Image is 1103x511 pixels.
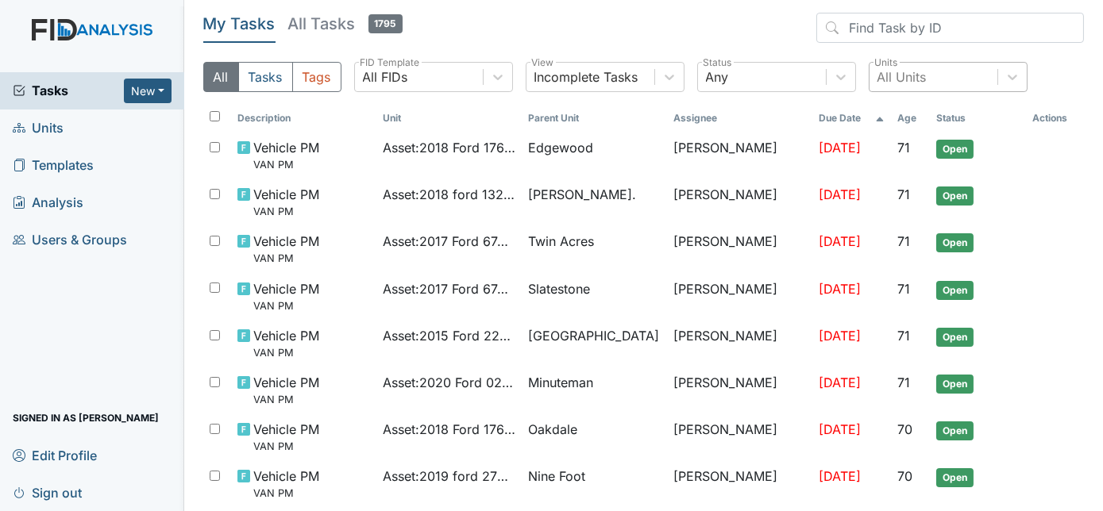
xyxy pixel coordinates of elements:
th: Toggle SortBy [376,105,522,132]
button: Tags [292,62,341,92]
span: 71 [897,186,910,202]
span: Vehicle PM VAN PM [253,420,319,454]
a: Tasks [13,81,124,100]
th: Toggle SortBy [812,105,891,132]
h5: My Tasks [203,13,276,35]
th: Actions [1026,105,1084,132]
span: 1795 [368,14,403,33]
small: VAN PM [253,345,319,360]
small: VAN PM [253,392,319,407]
button: Tasks [238,62,293,92]
td: [PERSON_NAME] [667,225,812,272]
span: Users & Groups [13,228,127,252]
span: [DATE] [819,375,861,390]
h5: All Tasks [288,13,403,35]
input: Toggle All Rows Selected [210,111,220,121]
span: [DATE] [819,328,861,344]
button: All [203,62,239,92]
span: Asset : 2017 Ford 67436 [383,279,515,298]
span: 71 [897,140,910,156]
span: Vehicle PM VAN PM [253,279,319,313]
td: [PERSON_NAME] [667,320,812,367]
div: Any [706,67,729,86]
span: 71 [897,281,910,297]
td: [PERSON_NAME] [667,179,812,225]
span: Vehicle PM VAN PM [253,232,319,266]
input: Find Task by ID [816,13,1084,43]
span: [DATE] [819,281,861,297]
span: Nine Foot [528,467,585,486]
span: Open [936,468,974,487]
span: Signed in as [PERSON_NAME] [13,405,159,430]
span: [DATE] [819,140,861,156]
div: Type filter [203,62,341,92]
th: Toggle SortBy [522,105,667,132]
th: Toggle SortBy [930,105,1026,132]
span: Vehicle PM VAN PM [253,185,319,219]
span: Open [936,375,974,394]
span: Open [936,281,974,300]
span: [DATE] [819,233,861,249]
span: Open [936,233,974,252]
td: [PERSON_NAME] [667,460,812,507]
span: Open [936,328,974,347]
span: Minuteman [528,373,593,392]
th: Assignee [667,105,812,132]
th: Toggle SortBy [891,105,930,132]
span: 70 [897,468,912,484]
span: Twin Acres [528,232,594,251]
span: Vehicle PM VAN PM [253,138,319,172]
small: VAN PM [253,439,319,454]
div: Incomplete Tasks [534,67,638,86]
span: Asset : 2018 Ford 17646 [383,420,515,439]
small: VAN PM [253,157,319,172]
small: VAN PM [253,204,319,219]
span: Vehicle PM VAN PM [253,326,319,360]
button: New [124,79,172,103]
td: [PERSON_NAME] [667,367,812,413]
span: Vehicle PM VAN PM [253,467,319,501]
span: [DATE] [819,468,861,484]
span: [DATE] [819,421,861,437]
small: VAN PM [253,251,319,266]
span: Templates [13,153,94,178]
span: Asset : 2015 Ford 22364 [383,326,515,345]
span: Edgewood [528,138,593,157]
span: 71 [897,375,910,390]
span: Asset : 2018 ford 13242 [383,185,515,204]
span: [GEOGRAPHIC_DATA] [528,326,659,345]
small: VAN PM [253,298,319,313]
span: Asset : 2019 ford 27549 [383,467,515,486]
td: [PERSON_NAME] [667,273,812,320]
td: [PERSON_NAME] [667,132,812,179]
span: Asset : 2017 Ford 67435 [383,232,515,251]
div: All Units [877,67,927,86]
span: Open [936,140,974,159]
td: [PERSON_NAME] [667,413,812,460]
th: Toggle SortBy [231,105,376,132]
small: VAN PM [253,486,319,501]
span: [PERSON_NAME]. [528,185,636,204]
div: All FIDs [363,67,408,86]
span: 70 [897,421,912,437]
span: Analysis [13,190,83,215]
span: Open [936,186,974,206]
span: Sign out [13,480,82,505]
span: Oakdale [528,420,577,439]
span: Asset : 2018 Ford 17643 [383,138,515,157]
span: Vehicle PM VAN PM [253,373,319,407]
span: Open [936,421,974,440]
span: [DATE] [819,186,861,202]
span: Asset : 2020 Ford 02107 [383,373,515,392]
span: Edit Profile [13,443,97,467]
span: Units [13,116,64,140]
span: 71 [897,328,910,344]
span: 71 [897,233,910,249]
span: Slatestone [528,279,590,298]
